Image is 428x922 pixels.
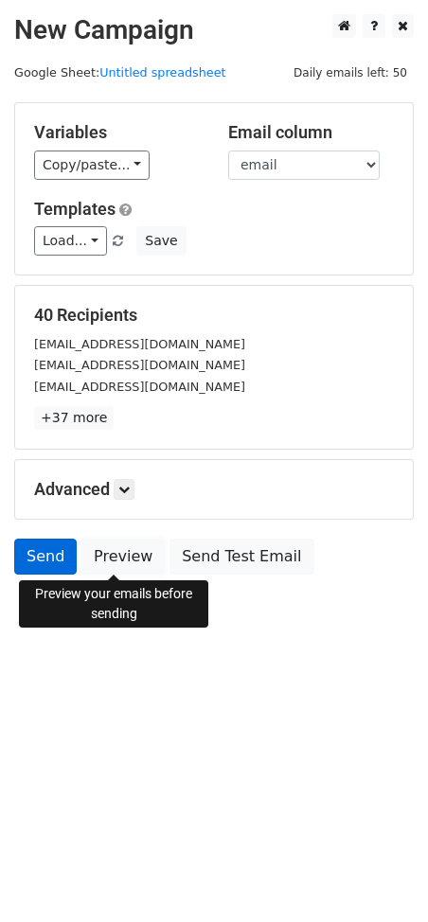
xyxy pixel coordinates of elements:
a: Daily emails left: 50 [287,65,414,80]
a: Send [14,539,77,575]
small: [EMAIL_ADDRESS][DOMAIN_NAME] [34,337,245,351]
span: Daily emails left: 50 [287,62,414,83]
h5: Email column [228,122,394,143]
button: Save [136,226,186,256]
small: [EMAIL_ADDRESS][DOMAIN_NAME] [34,380,245,394]
a: Templates [34,199,116,219]
small: Google Sheet: [14,65,226,80]
h2: New Campaign [14,14,414,46]
a: Send Test Email [169,539,313,575]
a: Load... [34,226,107,256]
div: Preview your emails before sending [19,580,208,628]
a: Untitled spreadsheet [99,65,225,80]
a: +37 more [34,406,114,430]
iframe: Chat Widget [333,831,428,922]
h5: Variables [34,122,200,143]
h5: Advanced [34,479,394,500]
small: [EMAIL_ADDRESS][DOMAIN_NAME] [34,358,245,372]
a: Copy/paste... [34,151,150,180]
a: Preview [81,539,165,575]
h5: 40 Recipients [34,305,394,326]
